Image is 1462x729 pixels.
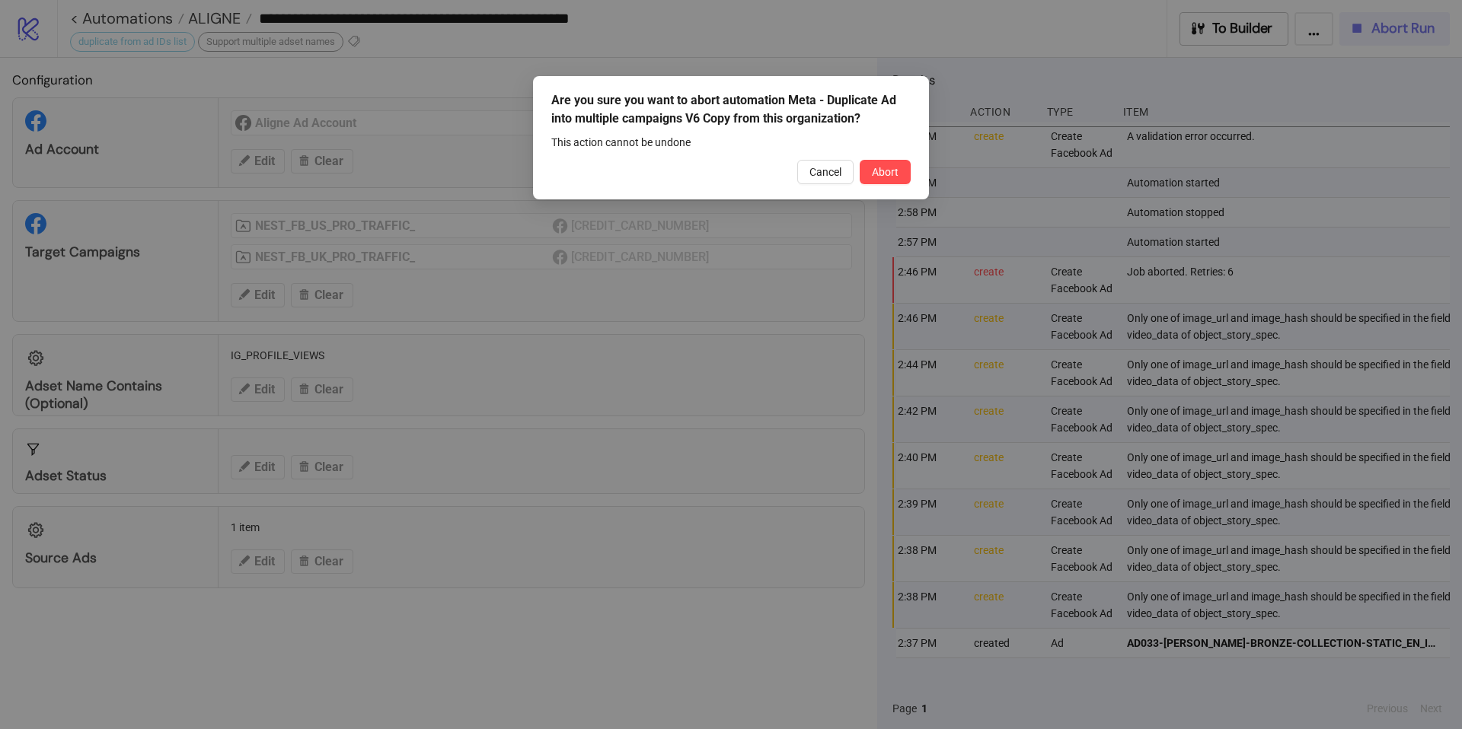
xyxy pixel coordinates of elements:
[797,160,854,184] button: Cancel
[551,134,911,151] div: This action cannot be undone
[860,160,911,184] button: Abort
[809,166,841,178] span: Cancel
[551,91,911,128] div: Are you sure you want to abort automation Meta - Duplicate Ad into multiple campaigns V6 Copy fro...
[872,166,899,178] span: Abort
